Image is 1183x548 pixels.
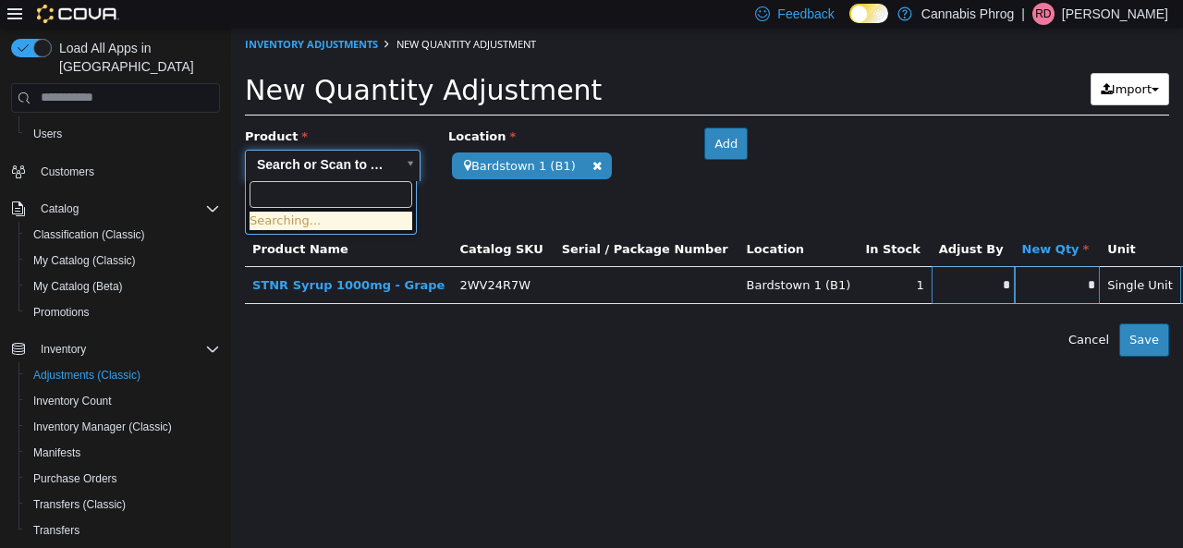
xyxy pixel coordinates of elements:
[33,471,117,486] span: Purchase Orders
[26,468,220,490] span: Purchase Orders
[26,250,143,272] a: My Catalog (Classic)
[37,5,119,23] img: Cova
[26,123,220,145] span: Users
[26,364,148,386] a: Adjustments (Classic)
[33,227,145,242] span: Classification (Classic)
[26,442,88,464] a: Manifests
[33,253,136,268] span: My Catalog (Classic)
[18,274,227,299] button: My Catalog (Beta)
[26,416,220,438] span: Inventory Manager (Classic)
[33,198,220,220] span: Catalog
[33,338,220,360] span: Inventory
[18,440,227,466] button: Manifests
[41,342,86,357] span: Inventory
[33,497,126,512] span: Transfers (Classic)
[26,416,179,438] a: Inventory Manager (Classic)
[1035,3,1051,25] span: RD
[26,364,220,386] span: Adjustments (Classic)
[26,493,133,516] a: Transfers (Classic)
[849,4,888,23] input: Dark Mode
[849,23,850,24] span: Dark Mode
[33,420,172,434] span: Inventory Manager (Classic)
[1062,3,1168,25] p: [PERSON_NAME]
[33,523,79,538] span: Transfers
[26,224,220,246] span: Classification (Classic)
[52,39,220,76] span: Load All Apps in [GEOGRAPHIC_DATA]
[18,299,227,325] button: Promotions
[18,362,227,388] button: Adjustments (Classic)
[26,519,220,542] span: Transfers
[26,275,220,298] span: My Catalog (Beta)
[41,201,79,216] span: Catalog
[33,279,123,294] span: My Catalog (Beta)
[33,338,93,360] button: Inventory
[18,248,227,274] button: My Catalog (Classic)
[777,5,834,23] span: Feedback
[26,468,125,490] a: Purchase Orders
[26,390,220,412] span: Inventory Count
[18,518,227,543] button: Transfers
[4,158,227,185] button: Customers
[33,198,86,220] button: Catalog
[33,161,102,183] a: Customers
[33,368,140,383] span: Adjustments (Classic)
[41,164,94,179] span: Customers
[26,519,87,542] a: Transfers
[18,184,181,202] li: Searching...
[26,390,119,412] a: Inventory Count
[26,301,97,323] a: Promotions
[26,224,152,246] a: Classification (Classic)
[26,250,220,272] span: My Catalog (Classic)
[1032,3,1055,25] div: Rhonda Davis
[26,301,220,323] span: Promotions
[26,275,130,298] a: My Catalog (Beta)
[26,493,220,516] span: Transfers (Classic)
[18,466,227,492] button: Purchase Orders
[33,305,90,320] span: Promotions
[18,492,227,518] button: Transfers (Classic)
[33,445,80,460] span: Manifests
[18,222,227,248] button: Classification (Classic)
[4,336,227,362] button: Inventory
[18,388,227,414] button: Inventory Count
[921,3,1014,25] p: Cannabis Phrog
[26,123,69,145] a: Users
[33,127,62,141] span: Users
[18,121,227,147] button: Users
[18,414,227,440] button: Inventory Manager (Classic)
[4,196,227,222] button: Catalog
[26,442,220,464] span: Manifests
[33,394,112,408] span: Inventory Count
[33,160,220,183] span: Customers
[1021,3,1025,25] p: |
